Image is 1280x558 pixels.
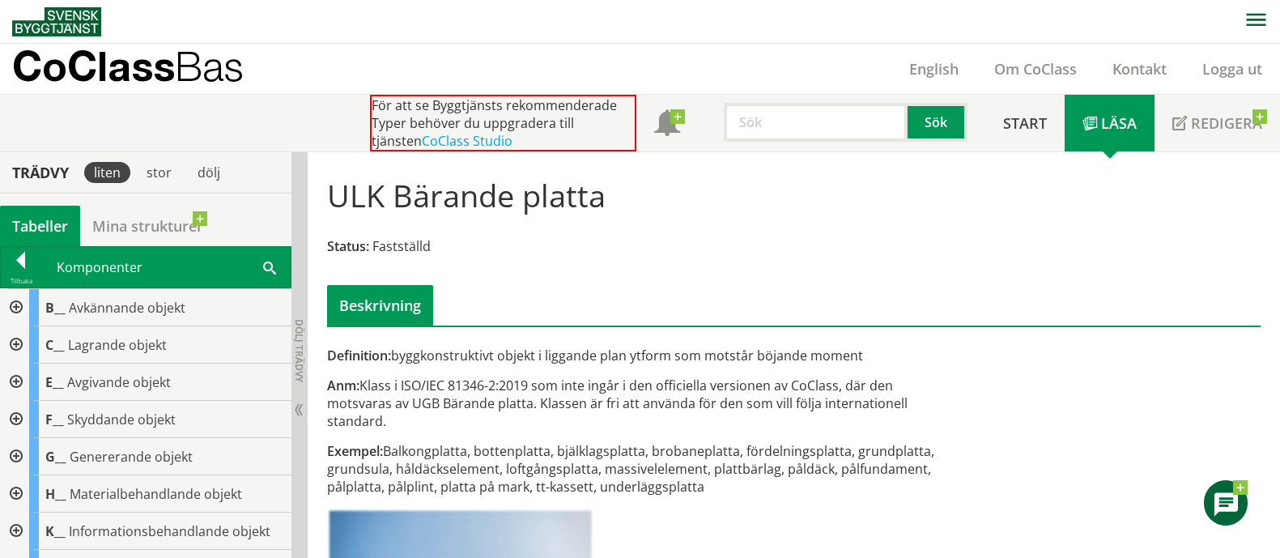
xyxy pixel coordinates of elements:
a: Redigera [1155,95,1280,151]
button: Sök [908,103,967,142]
span: Fastställd [372,237,431,255]
div: Balkongplatta, bottenplatta, bjälklagsplatta, brobaneplatta, fördelningsplatta, grundplatta, grun... [327,442,942,496]
div: stor [137,162,181,183]
span: Avkännande objekt [69,299,185,317]
a: CoClass Studio [422,132,512,150]
span: Status: [327,237,369,255]
div: Beskrivning [327,285,433,326]
span: H__ [45,485,66,503]
span: G__ [45,448,66,466]
span: C__ [45,336,65,354]
span: Bas [175,42,244,90]
div: Trädvy [3,164,78,181]
span: Dölj trädvy [292,319,306,382]
img: Svensk Byggtjänst [12,7,101,36]
span: K__ [45,522,66,540]
span: Skyddande objekt [67,411,176,428]
div: byggkonstruktivt objekt i liggande plan ytform som motstår böjande moment [327,347,942,364]
span: Anm: [327,377,359,394]
div: Tillbaka [1,275,41,288]
span: Genererande objekt [70,448,193,466]
span: Redigera [1191,113,1262,133]
span: Läsa [1101,113,1137,133]
input: Sök [724,103,908,142]
span: B__ [45,299,66,317]
span: Informationsbehandlande objekt [69,522,270,540]
a: CoClassBas [12,44,279,94]
div: Klass i ISO/IEC 81346-2:2019 som inte ingår i den officiella versionen av CoClass, där den motsva... [327,377,942,430]
span: Start [1003,113,1047,133]
span: Avgivande objekt [67,373,171,391]
span: Sök i tabellen [263,258,276,275]
a: Mina strukturer [80,206,215,246]
a: Logga ut [1184,59,1280,79]
h1: ULK Bärande platta [327,177,606,213]
span: Definition: [327,347,391,364]
a: Om CoClass [976,59,1095,79]
span: Lagrande objekt [68,336,167,354]
p: CoClass [12,57,244,75]
a: Kontakt [1095,59,1184,79]
a: Start [985,95,1065,151]
span: Exempel: [327,442,383,460]
span: Notifikationer [654,112,680,138]
div: Komponenter [42,247,291,288]
a: Läsa [1065,95,1155,151]
div: För att se Byggtjänsts rekommenderade Typer behöver du uppgradera till tjänsten [370,95,636,151]
div: liten [84,162,130,183]
div: dölj [188,162,230,183]
span: E__ [45,373,64,391]
span: F__ [45,411,64,428]
a: English [891,59,976,79]
span: Materialbehandlande objekt [70,485,242,503]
